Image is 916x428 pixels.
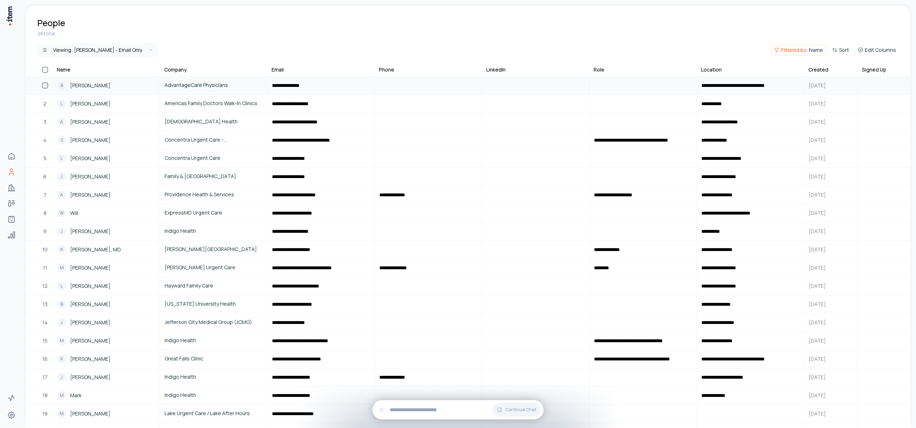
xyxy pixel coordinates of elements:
a: K[PERSON_NAME], MD [53,241,159,258]
span: [PERSON_NAME] [70,337,111,345]
span: Lake Urgent Care / Lake After Hours [165,409,262,417]
div: Phone [379,66,394,73]
span: Concentra Urgent Care - [GEOGRAPHIC_DATA] [165,136,262,144]
a: Indigo Health [160,387,267,404]
span: 6 [43,173,47,181]
div: M [57,409,66,418]
span: 15 [43,337,48,345]
a: Jefferson City Medical Group (JCMG) [160,314,267,331]
div: K [57,355,66,363]
div: M [57,391,66,400]
span: Indigo Health [165,373,262,381]
span: Indigo Health [165,391,262,399]
a: M[PERSON_NAME] [53,405,159,422]
span: [US_STATE] University Health [165,300,262,308]
div: J [57,373,66,382]
button: Edit Columns [855,45,899,55]
a: Americas Family Doctors Walk-In Clinics [160,95,267,112]
a: Companies [4,181,19,195]
span: [PERSON_NAME], MD [70,246,121,254]
span: Continue Chat [505,407,536,413]
span: 5 [44,154,47,162]
a: Indigo Health [160,369,267,386]
a: WWill [53,205,159,222]
a: L[PERSON_NAME] [53,277,159,295]
div: Viewing: [53,46,142,54]
a: Agents [4,212,19,226]
div: B [57,81,66,90]
a: [US_STATE] University Health [160,296,267,313]
a: AdvantageCare Physicians [160,77,267,94]
span: 8 [44,209,47,217]
a: Providence Health & Services [160,186,267,203]
span: Providence Health & Services [165,191,262,198]
span: Will [70,209,78,217]
span: ExpressMD Urgent Care [165,209,262,217]
div: L [57,99,66,108]
span: [PERSON_NAME] [70,300,111,308]
span: Indigo Health [165,227,262,235]
span: Sort [839,46,849,54]
span: Jefferson City Medical Group (JCMG) [165,318,262,326]
a: Hayward Family Care [160,277,267,295]
span: Great Falls Clinic [165,355,262,363]
div: Email [272,66,284,73]
span: Indigo Health [165,336,262,344]
a: Concentra Urgent Care [160,150,267,167]
span: 13 [43,300,48,308]
span: [PERSON_NAME] [70,319,111,326]
a: B[PERSON_NAME] [53,296,159,313]
a: M[PERSON_NAME] [53,332,159,349]
a: K[PERSON_NAME] [53,350,159,368]
span: Filtered by: [781,46,808,54]
img: Item Brain Logo [6,6,13,26]
a: MMark [53,387,159,404]
span: [PERSON_NAME] [70,264,111,272]
span: Hayward Family Care [165,282,262,290]
span: 16 [42,355,48,363]
span: 12 [42,282,48,290]
a: J[PERSON_NAME] [53,168,159,185]
span: Family & [GEOGRAPHIC_DATA] [165,172,262,180]
span: 17 [43,373,48,381]
div: LinkedIn [486,66,506,73]
a: [PERSON_NAME][GEOGRAPHIC_DATA] [160,241,267,258]
div: A [57,118,66,126]
a: Great Falls Clinic [160,350,267,368]
a: L[PERSON_NAME] [53,95,159,112]
a: J[PERSON_NAME] [53,369,159,386]
div: L [57,282,66,290]
span: AdvantageCare Physicians [165,81,262,89]
div: Role [594,66,604,73]
a: Activity [4,391,19,405]
span: [PERSON_NAME] Urgent Care [165,264,262,271]
a: [DEMOGRAPHIC_DATA] Health [160,113,267,131]
a: Family & [GEOGRAPHIC_DATA] [160,168,267,185]
span: 18 [43,392,48,399]
a: L[PERSON_NAME] [53,150,159,167]
span: 7 [44,191,47,199]
a: J[PERSON_NAME] [53,223,159,240]
span: Mark [70,392,82,399]
a: Concentra Urgent Care - [GEOGRAPHIC_DATA] [160,132,267,149]
a: Deals [4,196,19,211]
span: [PERSON_NAME] [70,191,111,199]
a: People [4,165,19,179]
div: Continue Chat [372,400,544,419]
div: J [57,318,66,327]
span: 2 [43,100,47,108]
div: L [57,154,66,163]
div: Location [701,66,722,73]
span: 3 [44,118,47,126]
a: Home [4,149,19,163]
div: Signed Up [862,66,886,73]
div: Created [808,66,828,73]
div: 26 total [37,30,899,37]
span: [PERSON_NAME] [70,282,111,290]
a: Settings [4,408,19,422]
span: 11 [43,264,47,272]
span: [PERSON_NAME] [70,355,111,363]
a: M[PERSON_NAME] [53,259,159,276]
span: 14 [42,319,48,326]
a: ExpressMD Urgent Care [160,205,267,222]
